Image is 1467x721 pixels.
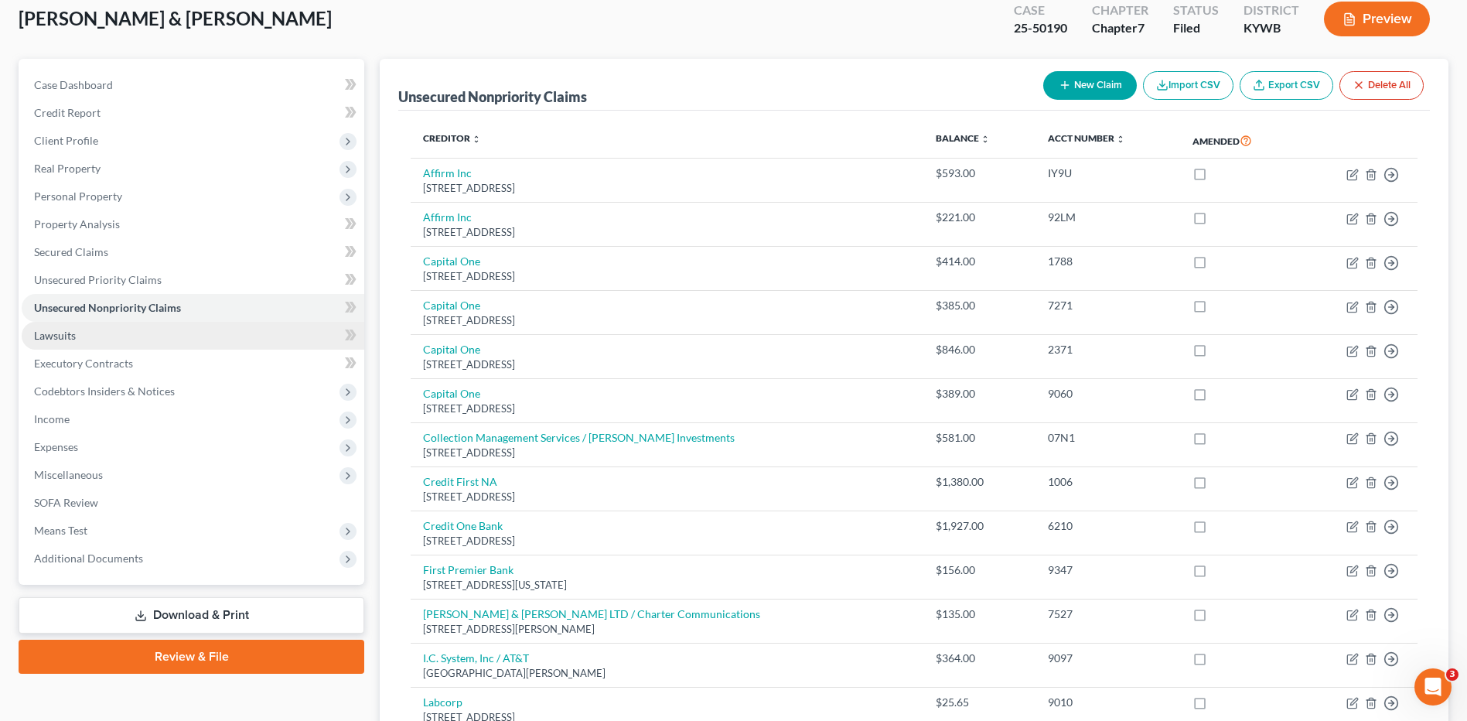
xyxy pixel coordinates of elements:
[1048,132,1125,144] a: Acct Number unfold_more
[1048,562,1168,578] div: 9347
[1446,668,1458,681] span: 3
[423,651,529,665] a: I.C. System, Inc / AT&T
[34,440,78,453] span: Expenses
[34,134,98,147] span: Client Profile
[1173,2,1219,19] div: Status
[423,578,911,593] div: [STREET_ADDRESS][US_STATE]
[19,7,332,29] span: [PERSON_NAME] & [PERSON_NAME]
[34,329,76,342] span: Lawsuits
[1240,71,1333,100] a: Export CSV
[1339,71,1424,100] button: Delete All
[1048,386,1168,402] div: 9060
[981,135,990,144] i: unfold_more
[22,294,364,322] a: Unsecured Nonpriority Claims
[936,254,1022,269] div: $414.00
[1048,695,1168,710] div: 9010
[936,562,1022,578] div: $156.00
[22,71,364,99] a: Case Dashboard
[1092,19,1148,37] div: Chapter
[936,474,1022,490] div: $1,380.00
[936,166,1022,181] div: $593.00
[22,99,364,127] a: Credit Report
[34,468,103,481] span: Miscellaneous
[472,135,481,144] i: unfold_more
[423,431,735,444] a: Collection Management Services / [PERSON_NAME] Investments
[423,534,911,548] div: [STREET_ADDRESS]
[423,622,911,637] div: [STREET_ADDRESS][PERSON_NAME]
[34,78,113,91] span: Case Dashboard
[423,313,911,328] div: [STREET_ADDRESS]
[936,607,1022,622] div: $135.00
[1048,651,1168,666] div: 9097
[936,210,1022,225] div: $221.00
[936,298,1022,313] div: $385.00
[423,563,513,576] a: First Premier Bank
[936,430,1022,446] div: $581.00
[1048,607,1168,622] div: 7527
[423,210,472,224] a: Affirm Inc
[34,162,101,175] span: Real Property
[936,386,1022,402] div: $389.00
[423,695,462,709] a: Labcorp
[1048,254,1168,269] div: 1788
[423,132,481,144] a: Creditor unfold_more
[423,607,760,620] a: [PERSON_NAME] & [PERSON_NAME] LTD / Charter Communications
[1244,19,1299,37] div: KYWB
[22,266,364,294] a: Unsecured Priority Claims
[423,446,911,460] div: [STREET_ADDRESS]
[936,695,1022,710] div: $25.65
[1324,2,1430,36] button: Preview
[423,402,911,416] div: [STREET_ADDRESS]
[34,412,70,425] span: Income
[22,210,364,238] a: Property Analysis
[1138,20,1145,35] span: 7
[19,597,364,634] a: Download & Print
[423,299,480,312] a: Capital One
[423,343,480,356] a: Capital One
[1173,19,1219,37] div: Filed
[1014,19,1067,37] div: 25-50190
[34,106,101,119] span: Credit Report
[34,301,181,314] span: Unsecured Nonpriority Claims
[423,357,911,372] div: [STREET_ADDRESS]
[423,255,480,268] a: Capital One
[19,640,364,674] a: Review & File
[34,496,98,509] span: SOFA Review
[1180,123,1299,159] th: Amended
[34,245,108,258] span: Secured Claims
[1048,342,1168,357] div: 2371
[1014,2,1067,19] div: Case
[423,181,911,196] div: [STREET_ADDRESS]
[22,238,364,266] a: Secured Claims
[1048,518,1168,534] div: 6210
[1048,166,1168,181] div: IY9U
[936,518,1022,534] div: $1,927.00
[423,225,911,240] div: [STREET_ADDRESS]
[423,387,480,400] a: Capital One
[423,166,472,179] a: Affirm Inc
[1092,2,1148,19] div: Chapter
[936,342,1022,357] div: $846.00
[423,490,911,504] div: [STREET_ADDRESS]
[936,132,990,144] a: Balance unfold_more
[1143,71,1233,100] button: Import CSV
[22,489,364,517] a: SOFA Review
[1048,474,1168,490] div: 1006
[1244,2,1299,19] div: District
[1043,71,1137,100] button: New Claim
[34,384,175,398] span: Codebtors Insiders & Notices
[34,273,162,286] span: Unsecured Priority Claims
[1048,210,1168,225] div: 92LM
[34,190,122,203] span: Personal Property
[34,217,120,231] span: Property Analysis
[423,475,497,488] a: Credit First NA
[423,666,911,681] div: [GEOGRAPHIC_DATA][PERSON_NAME]
[34,357,133,370] span: Executory Contracts
[22,350,364,378] a: Executory Contracts
[1048,430,1168,446] div: 07N1
[1048,298,1168,313] div: 7271
[22,322,364,350] a: Lawsuits
[34,524,87,537] span: Means Test
[1414,668,1452,706] iframe: Intercom live chat
[423,519,503,532] a: Credit One Bank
